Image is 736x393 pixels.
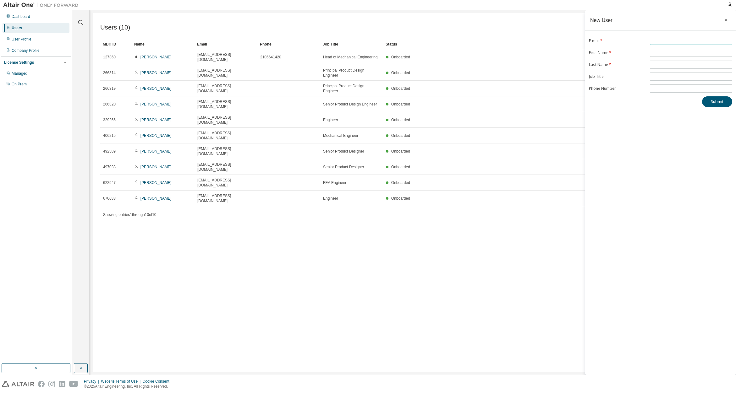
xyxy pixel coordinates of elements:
a: [PERSON_NAME] [140,118,172,122]
button: Submit [702,96,732,107]
span: Onboarded [391,102,410,106]
span: [EMAIL_ADDRESS][DOMAIN_NAME] [197,146,255,156]
span: [EMAIL_ADDRESS][DOMAIN_NAME] [197,131,255,141]
span: Senior Product Designer [323,149,364,154]
span: FEA Engineer [323,180,346,185]
span: Showing entries 1 through 10 of 10 [103,213,157,217]
span: [EMAIL_ADDRESS][DOMAIN_NAME] [197,115,255,125]
span: 670688 [103,196,116,201]
span: Onboarded [391,180,410,185]
span: Senior Product Designer [323,164,364,170]
span: 266319 [103,86,116,91]
label: Job Title [589,74,646,79]
span: 127360 [103,55,116,60]
span: Engineer [323,117,338,122]
span: [EMAIL_ADDRESS][DOMAIN_NAME] [197,162,255,172]
span: Onboarded [391,149,410,153]
span: Mechanical Engineer [323,133,358,138]
span: [EMAIL_ADDRESS][DOMAIN_NAME] [197,68,255,78]
img: facebook.svg [38,381,45,387]
span: Onboarded [391,133,410,138]
div: Email [197,39,255,49]
span: 266320 [103,102,116,107]
span: Onboarded [391,55,410,59]
div: Job Title [323,39,381,49]
span: Principal Product Design Engineer [323,68,380,78]
a: [PERSON_NAME] [140,86,172,91]
div: Managed [12,71,27,76]
span: Onboarded [391,196,410,201]
img: Altair One [3,2,82,8]
a: [PERSON_NAME] [140,196,172,201]
div: Phone [260,39,318,49]
div: Company Profile [12,48,40,53]
span: Senior Product Design Engineer [323,102,377,107]
img: instagram.svg [48,381,55,387]
img: youtube.svg [69,381,78,387]
span: Principal Product Design Engineer [323,83,380,94]
div: MDH ID [103,39,129,49]
img: linkedin.svg [59,381,65,387]
span: Head of Mechanical Engineering [323,55,377,60]
span: Engineer [323,196,338,201]
span: [EMAIL_ADDRESS][DOMAIN_NAME] [197,178,255,188]
p: © 2025 Altair Engineering, Inc. All Rights Reserved. [84,384,173,389]
div: User Profile [12,37,31,42]
div: Name [134,39,192,49]
span: [EMAIL_ADDRESS][DOMAIN_NAME] [197,99,255,109]
a: [PERSON_NAME] [140,102,172,106]
span: 266314 [103,70,116,75]
img: altair_logo.svg [2,381,34,387]
span: Onboarded [391,165,410,169]
span: [EMAIL_ADDRESS][DOMAIN_NAME] [197,52,255,62]
div: Cookie Consent [142,379,173,384]
a: [PERSON_NAME] [140,55,172,59]
label: E-mail [589,38,646,43]
div: License Settings [4,60,34,65]
a: [PERSON_NAME] [140,71,172,75]
span: 622947 [103,180,116,185]
a: [PERSON_NAME] [140,133,172,138]
div: Users [12,25,22,30]
span: Onboarded [391,118,410,122]
div: On Prem [12,82,27,87]
span: Users (10) [100,24,130,31]
div: Privacy [84,379,101,384]
span: 492589 [103,149,116,154]
span: Onboarded [391,71,410,75]
a: [PERSON_NAME] [140,149,172,153]
span: 329266 [103,117,116,122]
div: Dashboard [12,14,30,19]
span: Onboarded [391,86,410,91]
div: Status [386,39,693,49]
div: Website Terms of Use [101,379,142,384]
a: [PERSON_NAME] [140,180,172,185]
span: [EMAIL_ADDRESS][DOMAIN_NAME] [197,193,255,203]
a: [PERSON_NAME] [140,165,172,169]
div: New User [590,18,612,23]
span: 497033 [103,164,116,170]
span: [EMAIL_ADDRESS][DOMAIN_NAME] [197,83,255,94]
label: First Name [589,50,646,55]
label: Last Name [589,62,646,67]
span: 406215 [103,133,116,138]
span: 2106641420 [260,55,281,60]
label: Phone Number [589,86,646,91]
